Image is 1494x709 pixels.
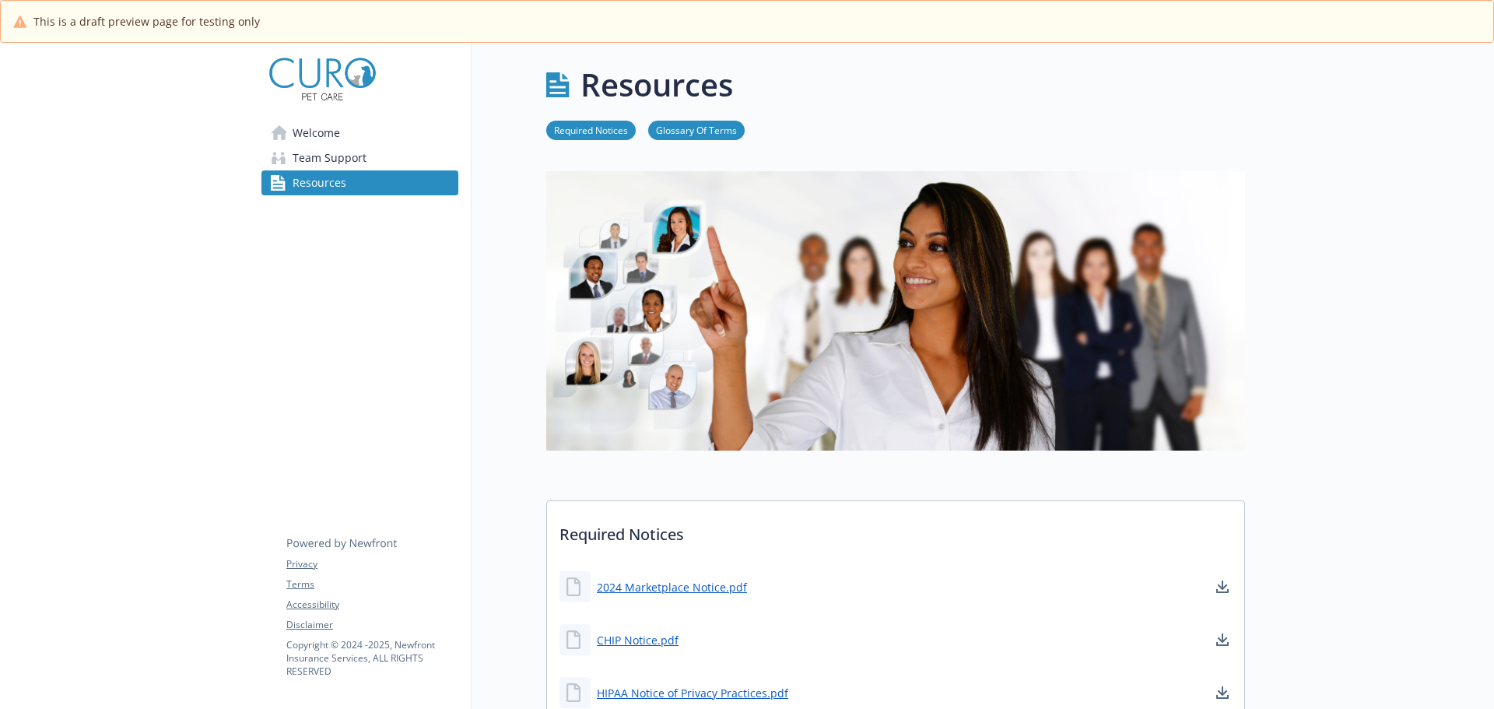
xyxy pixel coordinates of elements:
[286,638,458,678] p: Copyright © 2024 - 2025 , Newfront Insurance Services, ALL RIGHTS RESERVED
[1213,577,1232,596] a: download document
[293,146,366,170] span: Team Support
[597,632,679,648] a: CHIP Notice.pdf
[597,579,747,595] a: 2024 Marketplace Notice.pdf
[293,121,340,146] span: Welcome
[546,122,636,137] a: Required Notices
[1213,683,1232,702] a: download document
[286,598,458,612] a: Accessibility
[286,618,458,632] a: Disclaimer
[546,171,1245,451] img: resources page banner
[1213,630,1232,649] a: download document
[261,146,458,170] a: Team Support
[547,501,1244,559] p: Required Notices
[648,122,745,137] a: Glossary Of Terms
[597,685,788,701] a: HIPAA Notice of Privacy Practices.pdf
[286,577,458,591] a: Terms
[261,121,458,146] a: Welcome
[286,557,458,571] a: Privacy
[293,170,346,195] span: Resources
[261,170,458,195] a: Resources
[33,13,260,30] span: This is a draft preview page for testing only
[580,61,733,108] h1: Resources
